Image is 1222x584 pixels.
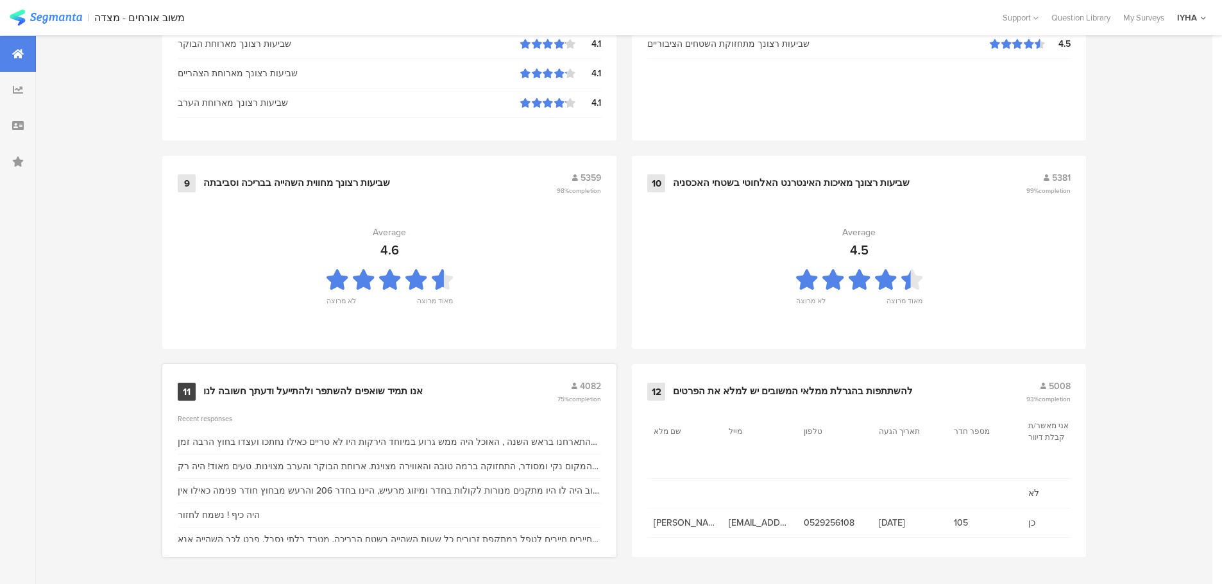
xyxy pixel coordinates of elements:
[373,226,406,239] div: Average
[557,186,601,196] span: 98%
[575,37,601,51] div: 4.1
[178,484,601,497] div: טוב היה לו היו מתקנים מנורות לקולות בחדר ומיזוג מרעיש, היינו בחדר 206 והרעש מבחוץ חודר פנימה כאיל...
[1026,394,1071,404] span: 93%
[647,37,990,51] div: שביעות רצונך מתחזוקת השטחים הציבוריים
[581,171,601,185] span: 5359
[178,96,520,110] div: שביעות רצונך מארוחת הערב
[1052,171,1071,185] span: 5381
[178,508,260,522] div: היה כיף ! נשמח לחזור
[580,380,601,393] span: 4082
[178,460,601,473] div: המקום נקי ומסודר, התחזוקה ברמה טובה והאווירה מצוינת. ארוחת הבוקר והערב מצוינות. טעים מאוד! היה רק...
[94,12,185,24] div: משוב אורחים - מצדה
[1117,12,1171,24] a: My Surveys
[842,226,876,239] div: Average
[10,10,82,26] img: segmanta logo
[178,37,520,51] div: שביעות רצונך מארוחת הבוקר
[575,96,601,110] div: 4.1
[575,67,601,80] div: 4.1
[1045,12,1117,24] a: Question Library
[1049,380,1071,393] span: 5008
[1177,12,1197,24] div: IYHA
[887,296,922,313] div: מאוד מרוצה
[804,516,866,530] span: 0529256108
[557,394,601,404] span: 75%
[804,426,861,437] section: טלפון
[654,516,716,530] span: [PERSON_NAME]
[178,435,601,449] div: התארחנו בראש השנה , האוכל היה ממש גרוע במיוחד הירקות היו לא טריים כאילו נחתכו ועצדו בחוץ הרבה זמן...
[1028,420,1086,443] section: אני מאשר/ת קבלת דיוור
[1028,487,1090,500] span: לא
[1045,37,1071,51] div: 4.5
[796,296,826,313] div: לא מרוצה
[850,240,869,260] div: 4.5
[569,186,601,196] span: completion
[380,240,399,260] div: 4.6
[569,394,601,404] span: completion
[954,516,1016,530] span: 105
[729,426,786,437] section: מייל
[178,174,196,192] div: 9
[879,516,941,530] span: [DATE]
[654,426,711,437] section: שם מלא
[178,413,601,424] div: Recent responses
[178,383,196,401] div: 11
[954,426,1012,437] section: מספר חדר
[879,426,937,437] section: תאריך הגעה
[203,385,423,398] div: אנו תמיד שואפים להשתפר ולהתייעל ודעתך חשובה לנו
[1039,186,1071,196] span: completion
[203,177,390,190] div: שביעות רצונך מחווית השהייה בבריכה וסביבתה
[178,533,601,546] div: חייבים חייבים לטפל במתקפת זבובים כל שעות השהייה בשטח הבריכה. מטרד בלתי נסבל. פרט לכך השהייה אנא מ...
[1003,8,1039,28] div: Support
[178,67,520,80] div: שביעות רצונך מארוחת הצהריים
[1028,516,1090,530] span: כן
[87,10,89,25] div: |
[729,516,791,530] span: [EMAIL_ADDRESS][DOMAIN_NAME]
[647,383,665,401] div: 12
[417,296,453,313] div: מאוד מרוצה
[1026,186,1071,196] span: 99%
[647,174,665,192] div: 10
[1039,394,1071,404] span: completion
[673,177,910,190] div: שביעות רצונך מאיכות האינטרנט האלחוטי בשטחי האכסניה
[673,385,913,398] div: להשתתפות בהגרלת ממלאי המשובים יש למלא את הפרטים
[327,296,356,313] div: לא מרוצה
